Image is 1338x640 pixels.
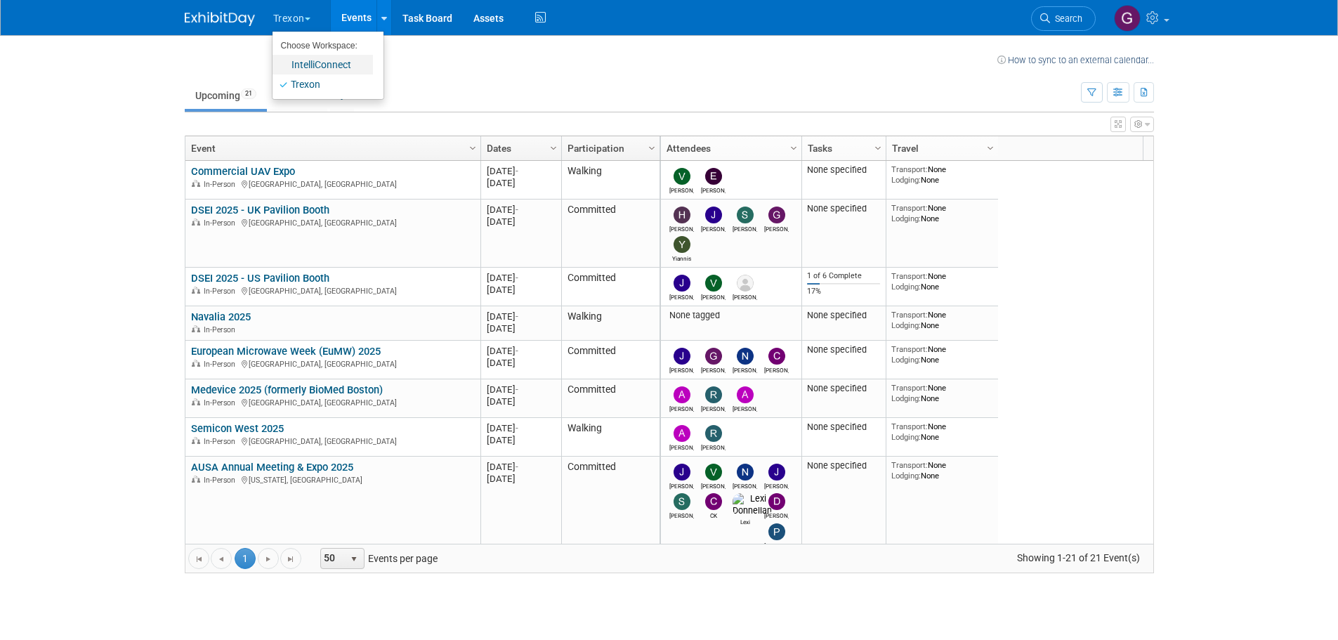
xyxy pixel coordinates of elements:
[669,253,694,262] div: Yiannis Metallinos
[568,136,650,160] a: Participation
[561,306,660,341] td: Walking
[891,471,921,481] span: Lodging:
[701,403,726,412] div: Randy Ruiz
[705,168,722,185] img: Elliot Smith
[270,82,327,109] a: Past61
[705,493,722,510] img: CK Tom
[191,272,329,285] a: DSEI 2025 - US Pavilion Booth
[487,473,555,485] div: [DATE]
[273,55,373,74] a: IntelliConnect
[997,55,1154,65] a: How to sync to an external calendar...
[516,273,518,283] span: -
[764,365,789,374] div: Caroline Dahm
[241,89,256,99] span: 21
[705,275,722,292] img: Vladimir Georgievski
[983,136,998,157] a: Column Settings
[870,136,886,157] a: Column Settings
[701,365,726,374] div: Gary Cassidy
[561,161,660,200] td: Walking
[737,275,754,292] img: Richard Shirlow
[891,460,992,481] div: None None
[191,358,474,370] div: [GEOGRAPHIC_DATA], [GEOGRAPHIC_DATA]
[768,493,785,510] img: DeeAnn Vasquez-Medrano
[891,282,921,292] span: Lodging:
[192,218,200,226] img: In-Person Event
[280,548,301,569] a: Go to the last page
[891,422,992,442] div: None None
[204,360,240,369] span: In-Person
[204,325,240,334] span: In-Person
[193,554,204,565] span: Go to the first page
[669,185,694,194] div: Vladimir Georgievski
[764,481,789,490] div: Jonathan Cracknell
[263,554,274,565] span: Go to the next page
[701,510,726,519] div: CK Tom
[807,164,880,176] div: None specified
[669,403,694,412] div: Armin Sadrameli
[733,223,757,233] div: Steve Groves
[891,393,921,403] span: Lodging:
[191,422,284,435] a: Semicon West 2025
[191,396,474,408] div: [GEOGRAPHIC_DATA], [GEOGRAPHIC_DATA]
[733,481,757,490] div: NICHOLE PIERSON
[891,271,928,281] span: Transport:
[807,271,880,281] div: 1 of 6 Complete
[891,383,928,393] span: Transport:
[185,12,255,26] img: ExhibitDay
[467,143,478,154] span: Column Settings
[669,365,694,374] div: Jonathan Cracknell
[891,355,921,365] span: Lodging:
[705,348,722,365] img: Gary Cassidy
[737,386,754,403] img: Anna-Marie Lance
[191,165,295,178] a: Commercial UAV Expo
[561,341,660,379] td: Committed
[302,548,452,569] span: Events per page
[204,180,240,189] span: In-Person
[191,435,474,447] div: [GEOGRAPHIC_DATA], [GEOGRAPHIC_DATA]
[891,271,992,292] div: None None
[204,218,240,228] span: In-Person
[764,510,789,519] div: DeeAnn Vasquez-Medrano
[786,136,801,157] a: Column Settings
[733,292,757,301] div: Richard Shirlow
[487,396,555,407] div: [DATE]
[487,461,555,473] div: [DATE]
[204,398,240,407] span: In-Person
[701,442,726,451] div: Randy Ruiz
[764,540,789,549] div: Peter Spadaro
[891,310,992,330] div: None None
[516,384,518,395] span: -
[216,554,227,565] span: Go to the previous page
[204,476,240,485] span: In-Person
[891,383,992,403] div: None None
[705,464,722,481] img: Vladimir Georgievski
[891,344,928,354] span: Transport:
[807,310,880,321] div: None specified
[891,460,928,470] span: Transport:
[1004,548,1153,568] span: Showing 1-21 of 21 Event(s)
[192,437,200,444] img: In-Person Event
[872,143,884,154] span: Column Settings
[891,320,921,330] span: Lodging:
[733,493,772,516] img: Lexi Donnellan
[788,143,799,154] span: Column Settings
[487,311,555,322] div: [DATE]
[487,322,555,334] div: [DATE]
[192,476,200,483] img: In-Person Event
[191,285,474,296] div: [GEOGRAPHIC_DATA], [GEOGRAPHIC_DATA]
[674,464,690,481] img: Jonathan Hinkley
[733,403,757,412] div: Anna-Marie Lance
[674,386,690,403] img: Armin Sadrameli
[674,493,690,510] img: Stephen Crabtree
[561,379,660,418] td: Committed
[235,548,256,569] span: 1
[807,460,880,471] div: None specified
[646,143,657,154] span: Column Settings
[891,310,928,320] span: Transport:
[891,164,992,185] div: None None
[807,344,880,355] div: None specified
[669,292,694,301] div: Jonathan Hinkley
[892,136,989,160] a: Travel
[737,348,754,365] img: Nick Willey
[1050,13,1082,24] span: Search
